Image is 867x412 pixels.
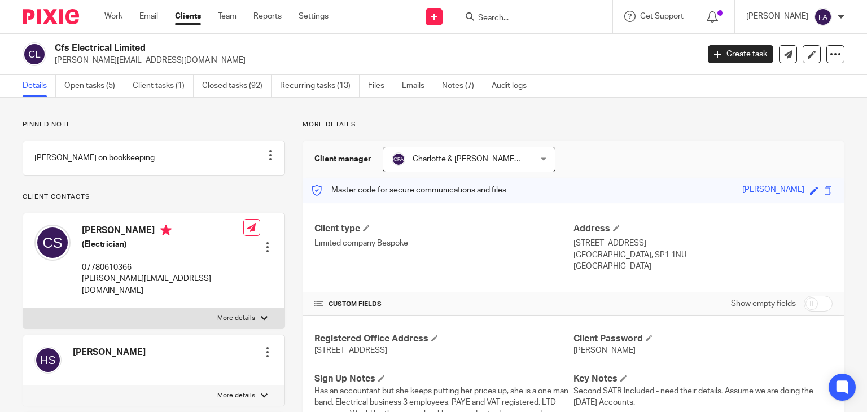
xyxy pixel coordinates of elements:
[708,45,773,63] a: Create task
[23,75,56,97] a: Details
[160,225,172,236] i: Primary
[104,11,122,22] a: Work
[442,75,483,97] a: Notes (7)
[746,11,808,22] p: [PERSON_NAME]
[82,225,243,239] h4: [PERSON_NAME]
[573,223,833,235] h4: Address
[23,192,285,201] p: Client contacts
[217,391,255,400] p: More details
[55,55,691,66] p: [PERSON_NAME][EMAIL_ADDRESS][DOMAIN_NAME]
[303,120,844,129] p: More details
[23,9,79,24] img: Pixie
[23,120,285,129] p: Pinned note
[573,333,833,345] h4: Client Password
[314,373,573,385] h4: Sign Up Notes
[731,298,796,309] label: Show empty fields
[217,314,255,323] p: More details
[139,11,158,22] a: Email
[314,347,387,354] span: [STREET_ADDRESS]
[573,387,813,406] span: Second SATR Included - need their details. Assume we are doing the [DATE] Accounts.
[573,249,833,261] p: [GEOGRAPHIC_DATA], SP1 1NU
[280,75,360,97] a: Recurring tasks (13)
[314,333,573,345] h4: Registered Office Address
[640,12,684,20] span: Get Support
[133,75,194,97] a: Client tasks (1)
[64,75,124,97] a: Open tasks (5)
[218,11,237,22] a: Team
[82,262,243,273] p: 07780610366
[814,8,832,26] img: svg%3E
[492,75,535,97] a: Audit logs
[573,261,833,272] p: [GEOGRAPHIC_DATA]
[477,14,579,24] input: Search
[573,238,833,249] p: [STREET_ADDRESS]
[253,11,282,22] a: Reports
[23,42,46,66] img: svg%3E
[413,155,544,163] span: Charlotte & [PERSON_NAME] Accrue
[402,75,433,97] a: Emails
[73,347,146,358] h4: [PERSON_NAME]
[314,154,371,165] h3: Client manager
[314,223,573,235] h4: Client type
[742,184,804,197] div: [PERSON_NAME]
[82,273,243,296] p: [PERSON_NAME][EMAIL_ADDRESS][DOMAIN_NAME]
[55,42,564,54] h2: Cfs Electrical Limited
[314,300,573,309] h4: CUSTOM FIELDS
[368,75,393,97] a: Files
[573,373,833,385] h4: Key Notes
[573,347,636,354] span: [PERSON_NAME]
[314,238,573,249] p: Limited company Bespoke
[82,239,243,250] h5: (Electrician)
[299,11,329,22] a: Settings
[34,347,62,374] img: svg%3E
[175,11,201,22] a: Clients
[312,185,506,196] p: Master code for secure communications and files
[202,75,272,97] a: Closed tasks (92)
[34,225,71,261] img: svg%3E
[392,152,405,166] img: svg%3E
